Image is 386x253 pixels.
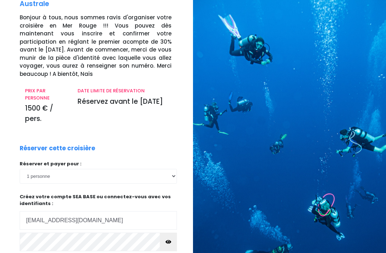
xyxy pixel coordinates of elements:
p: PRIX PAR PERSONNE [25,87,67,101]
p: Réserver cette croisière [20,144,95,153]
p: 1500 € / pers. [25,103,67,124]
input: Adresse email [20,211,177,230]
p: Bonjour à tous, nous sommes ravis d'organiser votre croisière en Mer Rouge !!! Vous pouvez dès ma... [20,14,188,78]
p: Réservez avant le [DATE] [78,97,172,107]
p: Réserver et payer pour : [20,160,177,167]
p: Créez votre compte SEA BASE ou connectez-vous avec vos identifiants : [20,193,177,230]
p: DATE LIMITE DE RÉSERVATION [78,87,172,94]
